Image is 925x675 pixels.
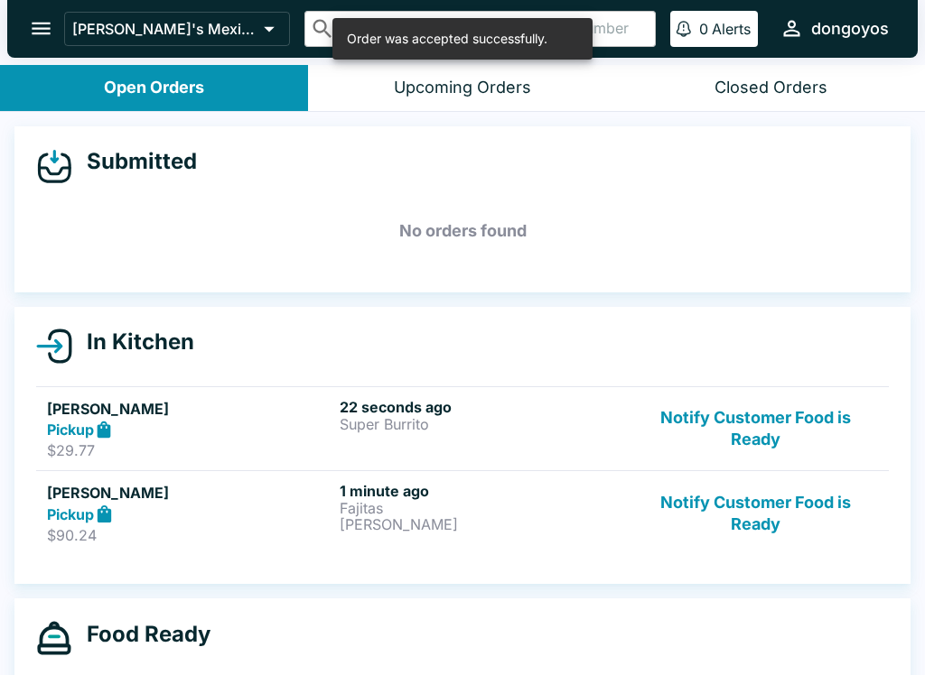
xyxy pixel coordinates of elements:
[340,516,625,532] p: [PERSON_NAME]
[772,9,896,48] button: dongoyos
[811,18,889,40] div: dongoyos
[394,78,531,98] div: Upcoming Orders
[36,199,889,264] h5: No orders found
[36,470,889,555] a: [PERSON_NAME]Pickup$90.241 minute agoFajitas[PERSON_NAME]Notify Customer Food is Ready
[712,20,751,38] p: Alerts
[36,386,889,471] a: [PERSON_NAME]Pickup$29.7722 seconds agoSuper BurritoNotify Customer Food is Ready
[104,78,204,98] div: Open Orders
[47,398,332,420] h5: [PERSON_NAME]
[340,500,625,516] p: Fajitas
[340,416,625,432] p: Super Burrito
[633,482,878,544] button: Notify Customer Food is Ready
[18,5,64,51] button: open drawer
[699,20,708,38] p: 0
[715,78,827,98] div: Closed Orders
[340,482,625,500] h6: 1 minute ago
[72,328,194,356] h4: In Kitchen
[633,398,878,460] button: Notify Customer Food is Ready
[347,23,547,54] div: Order was accepted successfully.
[72,621,210,648] h4: Food Ready
[47,441,332,459] p: $29.77
[47,421,94,439] strong: Pickup
[47,526,332,544] p: $90.24
[340,398,625,416] h6: 22 seconds ago
[47,482,332,504] h5: [PERSON_NAME]
[72,20,257,38] p: [PERSON_NAME]'s Mexican Food
[47,505,94,523] strong: Pickup
[72,148,197,175] h4: Submitted
[64,12,290,46] button: [PERSON_NAME]'s Mexican Food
